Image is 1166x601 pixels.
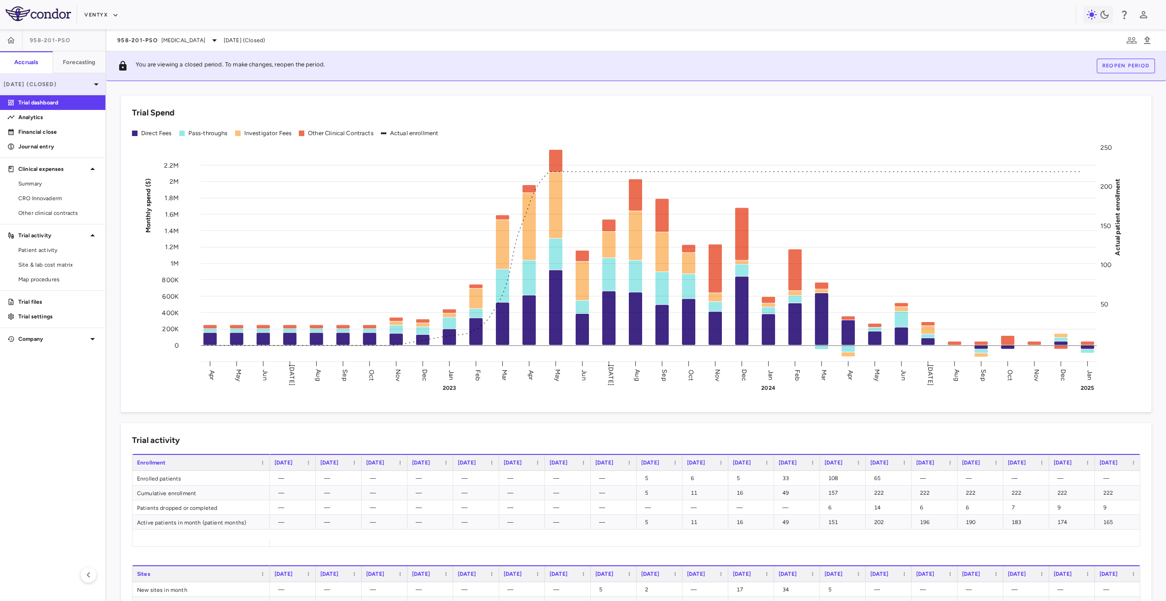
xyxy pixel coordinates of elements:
div: — [462,500,495,515]
text: Dec [740,369,748,381]
span: [DATE] [1008,571,1026,577]
tspan: 100 [1100,261,1111,269]
div: 202 [874,515,907,530]
text: May [235,369,242,381]
div: 16 [737,486,770,500]
span: [DATE] [916,459,934,466]
div: — [553,471,586,486]
text: Aug [953,369,961,381]
span: [DATE] [916,571,934,577]
div: — [599,500,632,515]
div: Cumulative enrollment [132,486,270,500]
div: — [324,582,357,597]
text: May [554,369,561,381]
span: Site & lab cost matrix [18,261,98,269]
div: — [462,471,495,486]
div: 196 [920,515,953,530]
div: 222 [1057,486,1090,500]
div: 9 [1103,500,1136,515]
div: 5 [645,515,678,530]
div: Patients dropped or completed [132,500,270,514]
text: Nov [394,369,402,381]
div: — [1012,582,1045,597]
span: [DATE] [1054,459,1072,466]
span: [DATE] [779,571,797,577]
tspan: Monthly spend ($) [144,178,152,233]
text: Nov [714,369,721,381]
span: [DATE] [412,459,430,466]
span: [DATE] [366,459,384,466]
span: Summary [18,180,98,188]
div: Actual enrollment [390,129,439,137]
span: CRO Innovaderm [18,194,98,202]
div: 190 [966,515,999,530]
div: Investigator Fees [244,129,292,137]
span: [DATE] (Closed) [224,36,265,44]
span: [DATE] [320,571,338,577]
div: — [416,500,449,515]
text: Jun [900,370,907,380]
text: 2024 [761,385,775,391]
span: [DATE] [550,571,567,577]
tspan: 600K [162,292,179,300]
tspan: 1.6M [165,210,179,218]
div: — [370,471,403,486]
text: May [873,369,881,381]
text: Jan [1086,370,1094,380]
div: — [1057,471,1090,486]
span: [DATE] [320,459,338,466]
div: — [553,486,586,500]
div: Pass-throughs [188,129,228,137]
span: [DATE] [1008,459,1026,466]
text: Feb [474,369,482,380]
span: [DATE] [641,459,659,466]
div: — [507,500,540,515]
div: — [645,500,678,515]
div: — [370,500,403,515]
text: [DATE] [926,365,934,386]
div: 222 [966,486,999,500]
div: — [691,582,724,597]
div: 49 [782,486,815,500]
div: 174 [1057,515,1090,530]
div: — [599,471,632,486]
span: [DATE] [275,571,292,577]
div: 5 [645,486,678,500]
span: [DATE] [366,571,384,577]
text: [DATE] [288,365,296,386]
div: 5 [828,582,861,597]
h6: Forecasting [63,58,96,66]
text: Nov [1033,369,1040,381]
tspan: Actual patient enrollment [1114,178,1122,255]
tspan: 1M [170,260,179,268]
text: Mar [500,369,508,380]
div: — [507,582,540,597]
div: 6 [920,500,953,515]
tspan: 150 [1100,222,1111,229]
button: Ventyx [84,8,119,22]
div: — [1103,582,1136,597]
div: — [462,486,495,500]
div: — [553,500,586,515]
div: 9 [1057,500,1090,515]
div: — [278,515,311,530]
tspan: 2.2M [164,161,179,169]
span: Map procedures [18,275,98,284]
span: Enrollment [137,459,166,466]
div: 5 [599,582,632,597]
div: — [1057,582,1090,597]
span: Other clinical contracts [18,209,98,217]
div: 151 [828,515,861,530]
text: Sep [660,369,668,381]
text: Dec [421,369,429,381]
div: — [920,471,953,486]
tspan: 1.8M [165,194,179,202]
text: [DATE] [607,365,615,386]
div: — [324,471,357,486]
div: 5 [737,471,770,486]
span: Patient activity [18,246,98,254]
div: Direct Fees [141,129,172,137]
span: [DATE] [1054,571,1072,577]
span: [DATE] [275,459,292,466]
span: [DATE] [1100,571,1117,577]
